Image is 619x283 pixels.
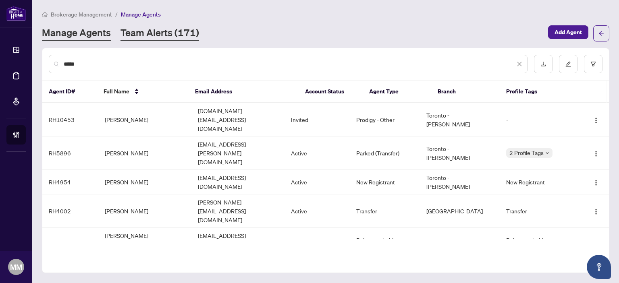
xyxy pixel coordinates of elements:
[517,61,522,67] span: close
[540,61,546,67] span: download
[350,228,420,261] td: Reinstated with [PERSON_NAME]
[420,194,500,228] td: [GEOGRAPHIC_DATA]
[42,194,98,228] td: RH4002
[350,194,420,228] td: Transfer
[191,170,285,194] td: [EMAIL_ADDRESS][DOMAIN_NAME]
[10,261,22,273] span: MM
[593,180,599,186] img: Logo
[565,61,571,67] span: edit
[285,103,350,136] td: Invited
[593,209,599,215] img: Logo
[420,170,500,194] td: Toronto - [PERSON_NAME]
[590,176,602,188] button: Logo
[191,194,285,228] td: [PERSON_NAME][EMAIL_ADDRESS][DOMAIN_NAME]
[590,113,602,126] button: Logo
[363,81,431,103] th: Agent Type
[191,103,285,136] td: [DOMAIN_NAME][EMAIL_ADDRESS][DOMAIN_NAME]
[593,117,599,124] img: Logo
[559,55,577,73] button: edit
[42,170,98,194] td: RH4954
[350,103,420,136] td: Prodigy - Other
[191,136,285,170] td: [EMAIL_ADDRESS][PERSON_NAME][DOMAIN_NAME]
[548,25,588,39] button: Add Agent
[285,170,350,194] td: Active
[500,103,579,136] td: -
[189,81,298,103] th: Email Address
[115,10,118,19] li: /
[285,136,350,170] td: Active
[120,26,199,41] a: Team Alerts (171)
[431,81,500,103] th: Branch
[500,228,579,261] td: Reinstated with [PERSON_NAME]
[98,228,191,261] td: [PERSON_NAME] ([PERSON_NAME]) [PERSON_NAME]
[590,205,602,217] button: Logo
[420,103,500,136] td: Toronto - [PERSON_NAME]
[587,255,611,279] button: Open asap
[42,228,98,261] td: RH3995
[555,26,582,39] span: Add Agent
[98,136,191,170] td: [PERSON_NAME]
[104,87,129,96] span: Full Name
[42,103,98,136] td: RH10453
[51,11,112,18] span: Brokerage Management
[500,170,579,194] td: New Registrant
[98,103,191,136] td: [PERSON_NAME]
[42,81,97,103] th: Agent ID#
[299,81,363,103] th: Account Status
[545,151,549,155] span: down
[534,55,553,73] button: download
[98,194,191,228] td: [PERSON_NAME]
[590,147,602,159] button: Logo
[509,148,544,157] span: 2 Profile Tags
[500,194,579,228] td: Transfer
[285,194,350,228] td: Active
[500,81,577,103] th: Profile Tags
[97,81,189,103] th: Full Name
[590,238,602,251] button: Logo
[121,11,161,18] span: Manage Agents
[350,170,420,194] td: New Registrant
[98,170,191,194] td: [PERSON_NAME]
[598,31,604,36] span: arrow-left
[191,228,285,261] td: [EMAIL_ADDRESS][PERSON_NAME][DOMAIN_NAME]
[42,26,111,41] a: Manage Agents
[42,136,98,170] td: RH5896
[350,136,420,170] td: Parked (Transfer)
[593,151,599,157] img: Logo
[420,136,500,170] td: Toronto - [PERSON_NAME]
[590,61,596,67] span: filter
[285,228,350,261] td: Active
[420,228,500,261] td: [GEOGRAPHIC_DATA]
[584,55,602,73] button: filter
[42,12,48,17] span: home
[6,6,26,21] img: logo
